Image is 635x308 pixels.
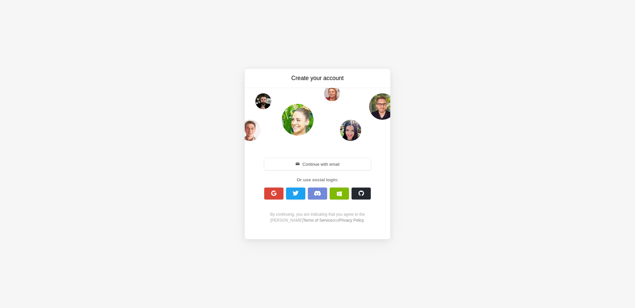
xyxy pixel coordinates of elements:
a: Privacy Policy [339,218,363,223]
button: Continue with email [264,158,371,170]
h3: Create your account [262,74,373,82]
div: By continuing, you are indicating that you agree to the [PERSON_NAME] and . [261,211,374,223]
a: Terms of Service [303,218,332,223]
div: Or use social login: [261,177,374,183]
